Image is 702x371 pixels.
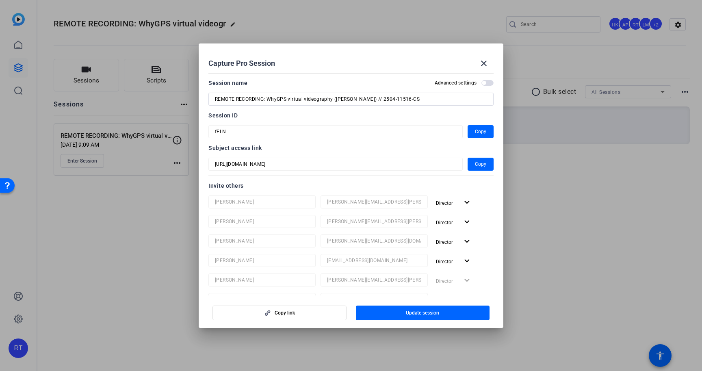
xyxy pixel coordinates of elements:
button: Director [433,234,475,249]
input: Email... [327,197,421,207]
mat-icon: close [479,59,489,68]
div: Invite others [208,181,494,191]
input: Name... [215,256,309,265]
span: Update session [406,310,439,316]
mat-icon: expand_more [462,217,472,227]
span: Director [436,200,453,206]
div: Capture Pro Session [208,54,494,73]
button: Copy link [212,306,347,320]
input: Name... [215,275,309,285]
input: Name... [215,236,309,246]
span: Copy link [275,310,295,316]
button: Copy [468,125,494,138]
input: Name... [215,197,309,207]
div: Session ID [208,111,494,120]
input: Session OTP [215,127,456,137]
button: Director [433,293,475,308]
button: Copy [468,158,494,171]
input: Enter Session Name [215,94,487,104]
input: Name... [215,217,309,226]
mat-icon: expand_more [462,236,472,247]
span: Director [436,259,453,265]
button: Director [433,195,475,210]
button: Director [433,215,475,230]
input: Name... [215,295,309,304]
h2: Advanced settings [435,80,477,86]
span: Copy [475,159,486,169]
mat-icon: expand_more [462,197,472,208]
span: Copy [475,127,486,137]
input: Session OTP [215,159,456,169]
span: Director [436,220,453,226]
button: Director [433,254,475,269]
mat-icon: expand_more [462,256,472,266]
div: Subject access link [208,143,494,153]
span: Director [436,239,453,245]
button: Update session [356,306,490,320]
input: Email... [327,295,421,304]
input: Email... [327,256,421,265]
input: Email... [327,217,421,226]
div: Session name [208,78,247,88]
input: Email... [327,236,421,246]
mat-icon: expand_more [462,295,472,305]
input: Email... [327,275,421,285]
